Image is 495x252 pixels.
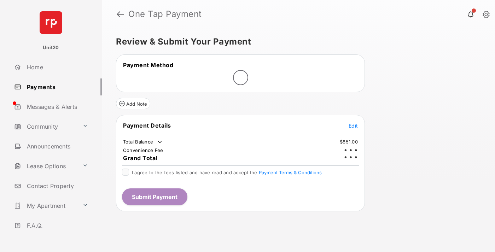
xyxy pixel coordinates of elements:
[123,61,173,69] span: Payment Method
[116,98,150,109] button: Add Note
[123,122,171,129] span: Payment Details
[349,122,358,129] button: Edit
[11,138,102,155] a: Announcements
[11,197,80,214] a: My Apartment
[11,78,102,95] a: Payments
[11,98,102,115] a: Messages & Alerts
[11,118,80,135] a: Community
[132,170,322,175] span: I agree to the fees listed and have read and accept the
[11,158,80,175] a: Lease Options
[123,139,163,146] td: Total Balance
[11,59,102,76] a: Home
[43,44,59,51] p: Unit20
[116,37,475,46] h5: Review & Submit Your Payment
[40,11,62,34] img: svg+xml;base64,PHN2ZyB4bWxucz0iaHR0cDovL3d3dy53My5vcmcvMjAwMC9zdmciIHdpZHRoPSI2NCIgaGVpZ2h0PSI2NC...
[123,154,157,162] span: Grand Total
[122,188,187,205] button: Submit Payment
[11,217,102,234] a: F.A.Q.
[128,10,202,18] strong: One Tap Payment
[259,170,322,175] button: I agree to the fees listed and have read and accept the
[339,139,358,145] td: $851.00
[123,147,164,153] td: Convenience Fee
[349,123,358,129] span: Edit
[11,177,102,194] a: Contact Property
